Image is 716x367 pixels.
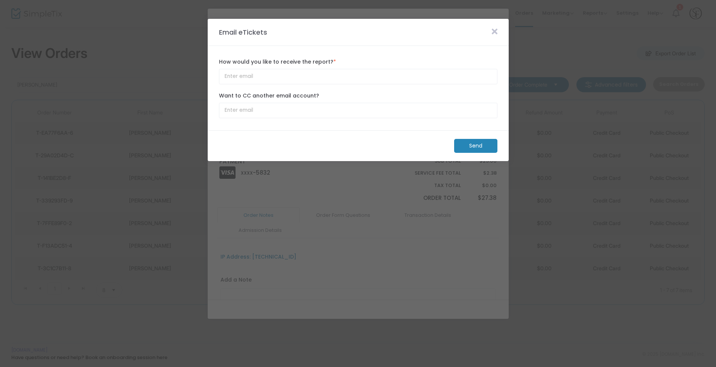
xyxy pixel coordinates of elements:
m-button: Send [454,139,497,153]
input: Enter email [219,69,497,84]
label: How would you like to receive the report? [219,58,497,66]
m-panel-title: Email eTickets [215,27,271,37]
label: Want to CC another email account? [219,92,497,100]
input: Enter email [219,103,497,118]
m-panel-header: Email eTickets [208,19,509,46]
